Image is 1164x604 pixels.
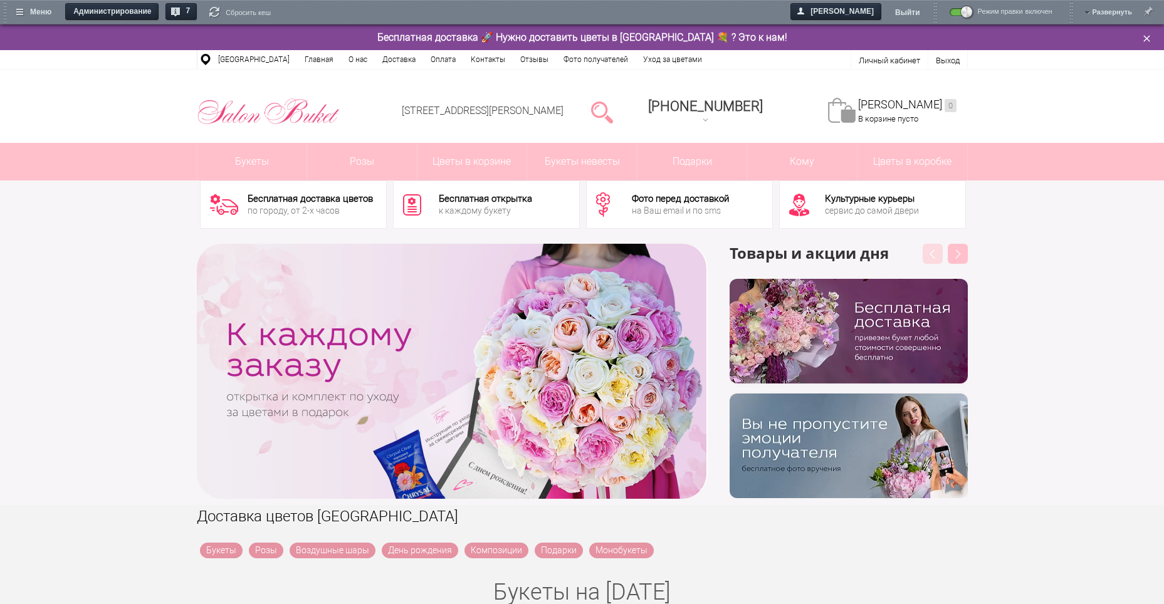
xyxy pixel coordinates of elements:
a: [GEOGRAPHIC_DATA] [211,50,297,69]
a: Отзывы [513,50,556,69]
span: Режим правки [978,8,1023,22]
a: Подарки [637,143,747,180]
div: к каждому букету [439,206,532,215]
a: [PHONE_NUMBER] [641,94,770,130]
span: Кому [747,143,857,180]
a: 7 [165,3,197,21]
div: Бесплатная доставка цветов [248,194,373,204]
img: v9wy31nijnvkfycrkduev4dhgt9psb7e.png.webp [730,393,968,498]
span: Развернуть [1093,3,1132,14]
span: включен [1025,8,1057,15]
a: Цветы в корзине [417,143,527,180]
img: hpaj04joss48rwypv6hbykmvk1dj7zyr.png.webp [730,279,968,383]
a: Подарки [535,543,583,558]
a: Личный кабинет [859,56,920,65]
div: Бесплатная открытка [439,194,532,204]
a: О нас [341,50,375,69]
a: Букеты невесты [527,143,637,180]
h3: Товары и акции дня [730,244,968,279]
span: [PHONE_NUMBER] [648,98,763,114]
button: Next [948,244,968,264]
span: Меню [12,4,60,22]
div: сервис до самой двери [825,206,919,215]
ins: 0 [945,99,957,112]
a: Розы [249,543,283,558]
img: Цветы Нижний Новгород [197,95,340,128]
span: Администрирование [67,3,159,21]
a: Меню [10,3,60,21]
a: Доставка [375,50,423,69]
span: В корзине пусто [858,114,918,123]
a: Цветы в коробке [857,143,967,180]
a: [PERSON_NAME] [858,98,957,112]
a: Оплата [423,50,463,69]
span: 7 [181,3,197,21]
div: по городу, от 2-х часов [248,206,373,215]
a: Контакты [463,50,513,69]
a: Сбросить кеш [209,7,271,19]
a: [PERSON_NAME] [790,3,882,21]
a: Администрирование [65,3,159,21]
a: Выход [936,56,960,65]
a: Воздушные шары [290,543,375,558]
a: Выйти [895,3,920,22]
a: [STREET_ADDRESS][PERSON_NAME] [402,105,564,117]
div: на Ваш email и по sms [632,206,729,215]
div: Бесплатная доставка 🚀 Нужно доставить цветы в [GEOGRAPHIC_DATA] 💐 ? Это к нам! [187,31,977,44]
a: Монобукеты [589,543,654,558]
a: Развернуть [1093,3,1132,20]
h1: Доставка цветов [GEOGRAPHIC_DATA] [197,505,968,528]
a: Уход за цветами [636,50,710,69]
a: Фото получателей [556,50,636,69]
div: Культурные курьеры [825,194,919,204]
a: Букеты [197,143,307,180]
div: Фото перед доставкой [632,194,729,204]
a: День рождения [382,543,458,558]
span: [PERSON_NAME] [792,3,882,21]
a: Режим правкивключен [949,8,1057,22]
a: Букеты [200,543,243,558]
a: Композиции [464,543,528,558]
a: Главная [297,50,341,69]
a: Розы [307,143,417,180]
span: Сбросить кеш [226,7,271,18]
